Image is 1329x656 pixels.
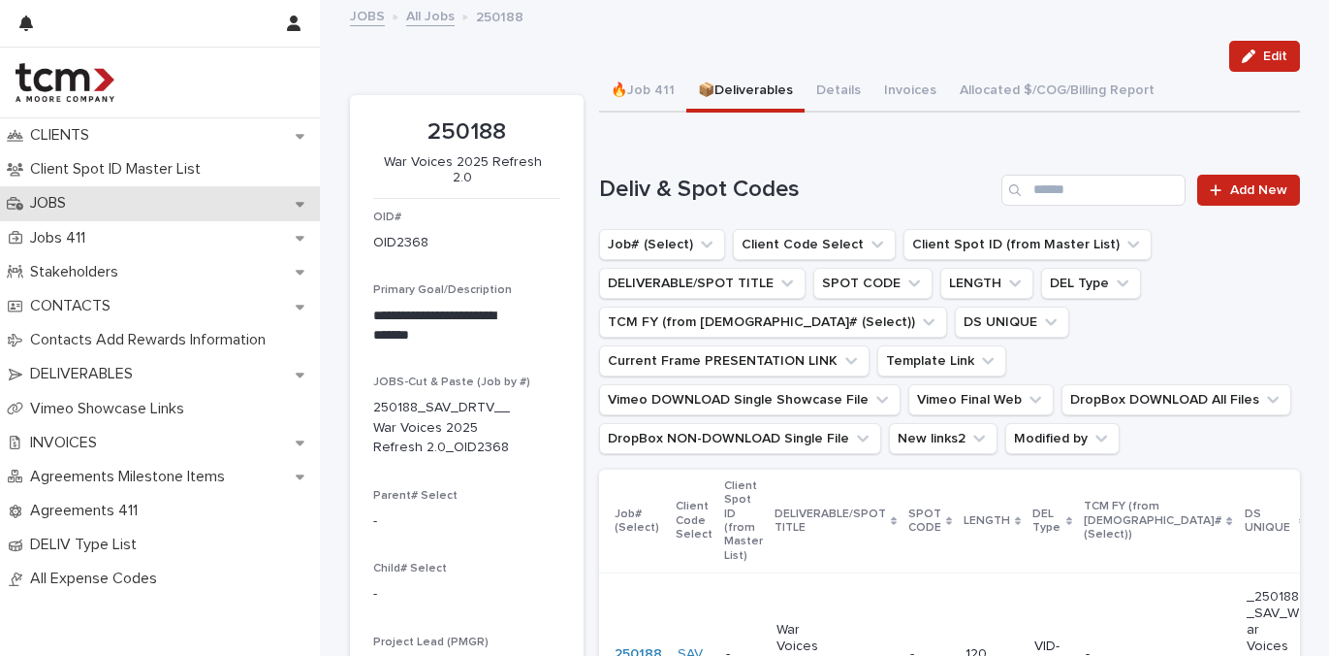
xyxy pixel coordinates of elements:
p: DS UNIQUE [1245,504,1295,540]
button: SPOT CODE [813,268,933,299]
p: Contacts Add Rewards Information [22,331,281,349]
button: Job# (Select) [599,229,725,260]
p: War Voices 2025 Refresh 2.0 [373,154,553,187]
img: 4hMmSqQkux38exxPVZHQ [16,63,114,102]
p: 250188 [476,5,523,26]
button: Details [805,72,872,113]
button: DropBox NON-DOWNLOAD Single File [599,423,881,454]
p: OID2368 [373,233,428,253]
button: 📦Deliverables [686,72,805,113]
input: Search [1001,175,1186,206]
p: JOBS [22,194,81,213]
a: All Jobs [406,4,455,26]
p: DEL Type [1032,504,1061,540]
span: Project Lead (PMGR) [373,637,489,648]
p: Job# (Select) [615,504,664,540]
p: 250188_SAV_DRTV__War Voices 2025 Refresh 2.0_OID2368 [373,398,514,458]
button: Invoices [872,72,948,113]
span: JOBS-Cut & Paste (Job by #) [373,377,530,388]
p: Client Spot ID Master List [22,160,216,179]
p: TCM FY (from [DEMOGRAPHIC_DATA]# (Select)) [1084,496,1221,545]
a: Add New [1197,175,1299,206]
button: Modified by [1005,423,1120,454]
a: JOBS [350,4,385,26]
p: Agreements 411 [22,502,153,520]
button: DELIVERABLE/SPOT TITLE [599,268,806,299]
p: CLIENTS [22,126,105,145]
p: SPOT CODE [908,504,941,540]
button: Template Link [877,345,1006,377]
p: DELIVERABLES [22,365,148,383]
h1: Deliv & Spot Codes [599,176,995,204]
p: Vimeo Showcase Links [22,400,200,418]
span: Edit [1263,49,1287,63]
button: Vimeo DOWNLOAD Single Showcase File [599,384,901,415]
p: All Expense Codes [22,570,173,588]
button: Edit [1229,41,1300,72]
p: DELIVERABLE/SPOT TITLE [775,504,886,540]
button: DEL Type [1041,268,1141,299]
span: Primary Goal/Description [373,284,512,296]
span: Child# Select [373,563,447,574]
p: INVOICES [22,434,112,452]
p: CONTACTS [22,297,126,315]
button: DS UNIQUE [955,307,1069,338]
button: Vimeo Final Web [908,384,1054,415]
button: TCM FY (from Job# (Select)) [599,307,947,338]
p: Agreements Milestone Items [22,468,240,486]
button: 🔥Job 411 [599,72,686,113]
button: New links2 [889,423,997,454]
p: - [373,511,560,532]
p: Jobs 411 [22,229,101,247]
span: Add New [1230,183,1287,197]
button: Allocated $/COG/Billing Report [948,72,1166,113]
p: Client Code Select [676,496,712,545]
p: LENGTH [964,510,1010,532]
span: Parent# Select [373,490,458,502]
p: 250188 [373,118,560,147]
button: LENGTH [940,268,1033,299]
p: Client Spot ID (from Master List) [724,476,763,567]
p: - [373,584,560,605]
span: OID# [373,212,401,223]
button: Client Spot ID (from Master List) [903,229,1152,260]
button: DropBox DOWNLOAD All Files [1061,384,1291,415]
p: DELIV Type List [22,536,152,554]
button: Current Frame PRESENTATION LINK [599,345,870,377]
button: Client Code Select [733,229,896,260]
p: Stakeholders [22,263,134,281]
